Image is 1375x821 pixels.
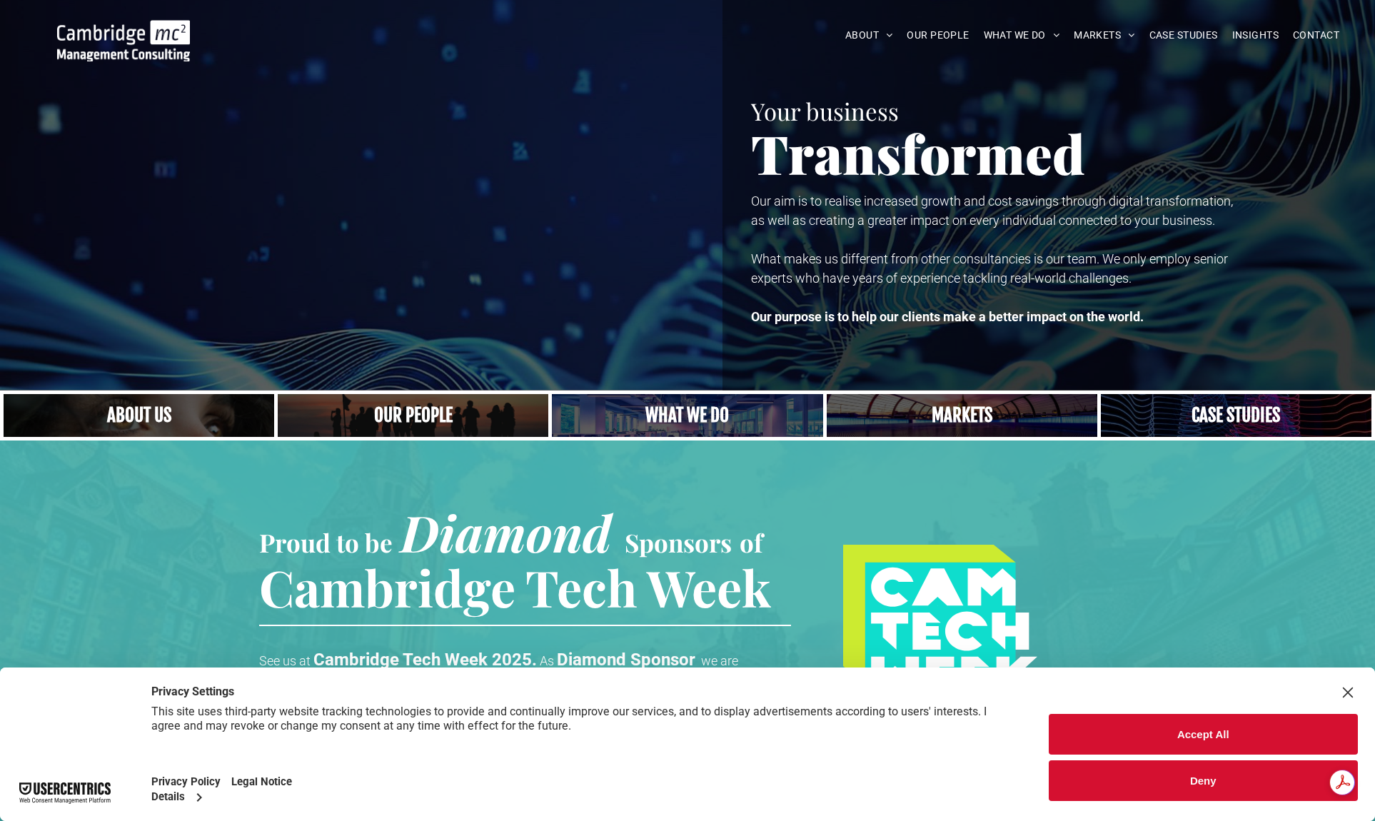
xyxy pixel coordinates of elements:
[557,650,695,670] strong: Diamond Sponsor
[1142,24,1225,46] a: CASE STUDIES
[57,20,190,61] img: Go to Homepage
[740,525,762,559] span: of
[843,545,1037,694] img: #CAMTECHWEEK logo, Procurement
[751,117,1085,188] span: Transformed
[977,24,1067,46] a: WHAT WE DO
[625,525,732,559] span: Sponsors
[1101,394,1371,437] a: CASE STUDIES | See an Overview of All Our Case Studies | Cambridge Management Consulting
[401,498,612,565] span: Diamond
[259,553,771,620] span: Cambridge Tech Week
[751,193,1233,228] span: Our aim is to realise increased growth and cost savings through digital transformation, as well a...
[701,653,738,668] span: we are
[838,24,900,46] a: ABOUT
[751,95,899,126] span: Your business
[259,653,311,668] span: See us at
[751,251,1228,286] span: What makes us different from other consultancies is our team. We only employ senior experts who h...
[278,394,548,437] a: A crowd in silhouette at sunset, on a rise or lookout point
[1067,24,1142,46] a: MARKETS
[1286,24,1346,46] a: CONTACT
[540,653,554,668] span: As
[4,394,274,437] a: Close up of woman's face, centered on her eyes
[1225,24,1286,46] a: INSIGHTS
[552,394,822,437] a: A yoga teacher lifting his whole body off the ground in the peacock pose
[57,22,190,37] a: Your Business Transformed | Cambridge Management Consulting
[259,525,393,559] span: Proud to be
[751,309,1144,324] strong: Our purpose is to help our clients make a better impact on the world.
[827,394,1097,437] a: Our Markets | Cambridge Management Consulting
[313,650,537,670] strong: Cambridge Tech Week 2025.
[900,24,976,46] a: OUR PEOPLE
